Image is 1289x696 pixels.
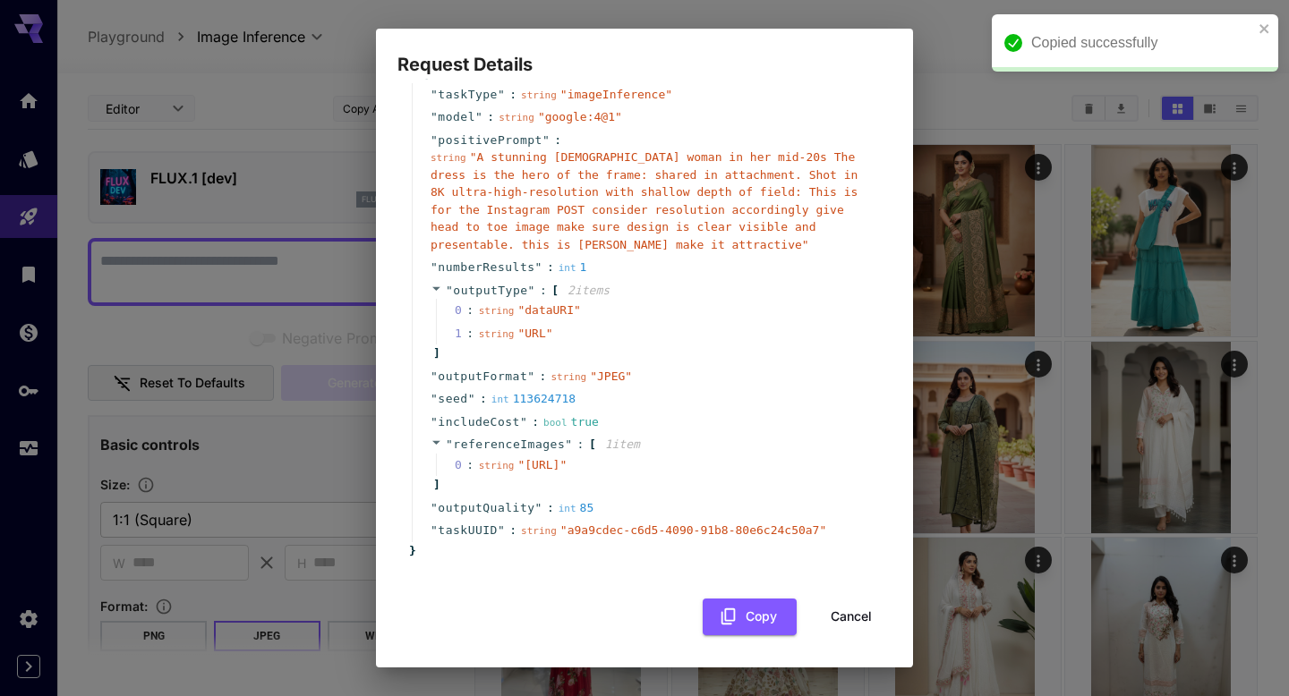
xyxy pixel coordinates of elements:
span: " [431,260,438,274]
span: " URL " [517,327,552,340]
span: bool [543,417,568,429]
span: " google:4@1 " [538,110,622,123]
div: 1 [559,259,587,276]
span: positivePrompt [438,132,542,149]
span: model [438,108,475,126]
span: referenceImages [453,437,565,451]
span: " imageInference " [560,88,672,101]
span: string [479,460,515,471]
div: Copied successfully [1031,32,1253,54]
span: ] [431,344,440,362]
span: includeCost [438,413,520,431]
span: " [535,501,542,514]
div: 113624718 [491,390,576,408]
span: " [431,523,438,537]
div: : [466,325,474,343]
span: " [431,392,438,405]
span: " [431,415,438,429]
span: int [559,262,576,274]
span: : [547,499,554,517]
span: " [535,260,542,274]
span: " [431,133,438,147]
span: int [491,394,509,405]
span: string [521,525,557,537]
span: " [542,133,550,147]
div: 85 [559,499,594,517]
span: : [532,413,539,431]
span: " a9a9cdec-c6d5-4090-91b8-80e6c24c50a7 " [560,523,826,537]
span: } [406,542,416,560]
span: : [547,259,554,276]
span: " [468,392,475,405]
span: " [528,284,535,297]
span: outputType [453,284,527,297]
span: : [577,436,585,454]
span: taskUUID [438,522,498,539]
div: : [466,456,474,474]
span: " [431,501,438,514]
span: string [479,305,515,317]
span: " [446,284,453,297]
span: " dataURI " [517,303,580,317]
div: : [466,301,474,319]
button: close [1259,21,1271,36]
span: " [431,369,438,383]
span: string [479,328,515,340]
span: " [498,523,505,537]
span: 0 [455,456,479,474]
span: " [431,88,438,101]
span: string [431,152,466,164]
span: 0 [455,301,479,319]
span: " JPEG " [590,369,632,383]
span: : [554,132,561,149]
span: outputQuality [438,499,534,517]
span: " [565,437,572,451]
span: seed [438,390,467,408]
span: [ [551,282,559,300]
span: string [499,112,534,123]
span: outputFormat [438,368,527,386]
span: : [540,368,547,386]
span: " [527,369,534,383]
span: : [480,390,487,408]
span: int [559,503,576,514]
span: 2 item s [568,284,610,297]
span: " [498,88,505,101]
span: " [520,415,527,429]
span: " [475,110,482,123]
button: Cancel [811,598,892,635]
span: 1 item [605,437,640,451]
span: taskType [438,86,498,104]
span: " [URL] " [517,458,567,471]
span: string [521,89,557,101]
span: : [509,86,516,104]
span: string [551,371,586,383]
span: : [540,282,547,300]
div: true [543,413,599,431]
span: numberResults [438,259,534,276]
button: Copy [703,598,797,635]
span: " A stunning [DEMOGRAPHIC_DATA] woman in her mid-20s The dress is the hero of the frame: shared i... [431,150,858,251]
h2: Request Details [376,29,913,79]
span: : [487,108,494,126]
span: ] [431,476,440,494]
span: : [509,522,516,539]
span: [ [589,436,596,454]
span: 1 [455,325,479,343]
span: " [431,110,438,123]
span: " [446,437,453,451]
